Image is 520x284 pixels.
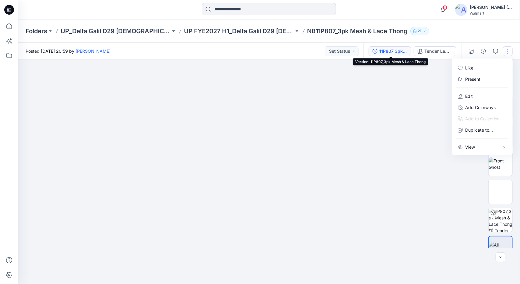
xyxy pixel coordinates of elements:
[465,144,475,150] p: View
[61,27,171,35] a: UP_Delta Galil D29 [DEMOGRAPHIC_DATA] NOBO Intimates
[465,104,496,111] p: Add Colorways
[465,127,493,133] p: Duplicate to...
[26,48,111,54] span: Posted [DATE] 20:59 by
[470,11,512,16] div: Walmart
[465,93,473,99] a: Edit
[410,27,429,35] button: 21
[76,48,111,54] a: [PERSON_NAME]
[424,48,452,55] div: Tender Lemon Lace
[369,46,411,56] button: 11P807_3pk Mesh & Lace Thong
[443,5,447,10] span: 9
[307,27,408,35] p: NB11P807_3pk Mesh & Lace Thong
[184,27,294,35] a: UP FYE2027 H1_Delta Galil D29 [DEMOGRAPHIC_DATA] NoBo Panties
[479,46,488,56] button: Details
[26,27,47,35] a: Folders
[418,28,422,34] p: 21
[465,65,473,71] p: Like
[414,46,456,56] button: Tender Lemon Lace
[489,208,512,232] img: 11P807_3pk Mesh & Lace Thong (1) Tender Lemon Lace
[489,158,512,170] img: Front Ghost
[455,4,467,16] img: avatar
[465,76,480,82] a: Present
[470,4,512,11] div: [PERSON_NAME] (Delta Galil)
[489,242,512,254] img: All colorways
[379,48,407,55] div: 11P807_3pk Mesh & Lace Thong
